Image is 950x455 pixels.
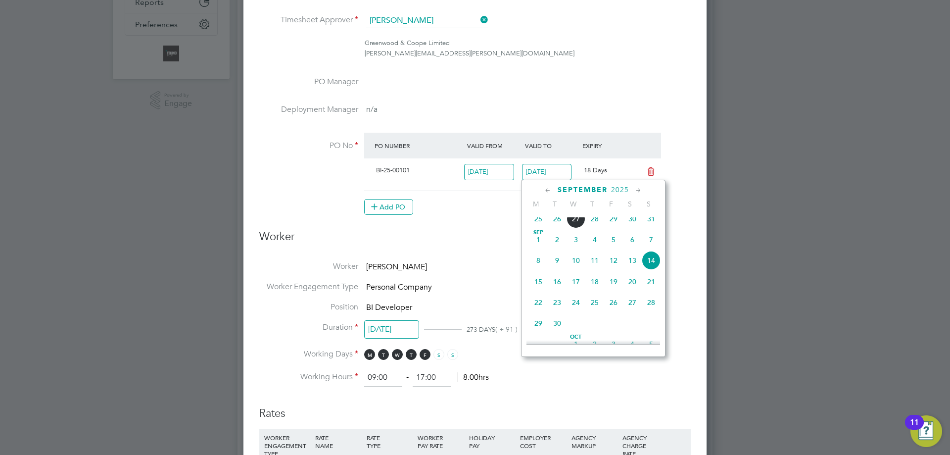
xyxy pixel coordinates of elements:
[584,166,607,174] span: 18 Days
[259,322,358,333] label: Duration
[602,200,620,208] span: F
[522,137,580,154] div: Valid To
[259,230,691,252] h3: Worker
[567,293,585,312] span: 24
[604,335,623,354] span: 3
[406,349,417,360] span: T
[366,262,427,272] span: [PERSON_NAME]
[366,13,488,28] input: Search for...
[604,293,623,312] span: 26
[465,137,522,154] div: Valid From
[364,369,402,387] input: 08:00
[585,335,604,354] span: 2
[548,230,567,249] span: 2
[415,429,466,455] div: WORKER PAY RATE
[529,230,548,249] span: 1
[623,251,642,270] span: 13
[366,104,378,114] span: n/a
[464,164,514,180] input: Select one
[529,251,548,270] span: 8
[604,209,623,228] span: 29
[642,251,661,270] span: 14
[259,302,358,312] label: Position
[642,335,661,354] span: 5
[313,429,364,455] div: RATE NAME
[585,230,604,249] span: 4
[548,251,567,270] span: 9
[259,397,691,421] h3: Rates
[259,372,358,382] label: Working Hours
[366,303,412,312] span: BI Developer
[364,429,415,455] div: RATE TYPE
[545,200,564,208] span: T
[639,200,658,208] span: S
[642,209,661,228] span: 31
[620,200,639,208] span: S
[623,230,642,249] span: 6
[642,272,661,291] span: 21
[259,104,358,115] label: Deployment Manager
[910,422,919,435] div: 11
[623,293,642,312] span: 27
[365,49,574,57] span: [PERSON_NAME][EMAIL_ADDRESS][PERSON_NAME][DOMAIN_NAME]
[447,349,458,360] span: S
[259,141,358,151] label: PO No
[580,137,638,154] div: Expiry
[564,200,583,208] span: W
[623,209,642,228] span: 30
[567,209,585,228] span: 27
[529,272,548,291] span: 15
[404,372,411,382] span: ‐
[364,199,413,215] button: Add PO
[583,200,602,208] span: T
[548,209,567,228] span: 26
[558,186,608,194] span: September
[910,415,942,447] button: Open Resource Center, 11 new notifications
[548,314,567,333] span: 30
[604,272,623,291] span: 19
[433,349,444,360] span: S
[585,293,604,312] span: 25
[529,293,548,312] span: 22
[522,164,572,180] input: Select one
[259,349,358,359] label: Working Days
[364,349,375,360] span: M
[526,200,545,208] span: M
[567,335,585,354] span: 1
[259,15,358,25] label: Timesheet Approver
[372,137,465,154] div: PO Number
[420,349,430,360] span: F
[567,272,585,291] span: 17
[392,349,403,360] span: W
[458,372,489,382] span: 8.00hrs
[611,186,629,194] span: 2025
[495,325,518,334] span: ( + 91 )
[623,272,642,291] span: 20
[567,230,585,249] span: 3
[413,369,451,387] input: 17:00
[378,349,389,360] span: T
[259,261,358,272] label: Worker
[529,314,548,333] span: 29
[365,39,450,47] span: Greenwood & Coope Limited
[467,325,495,334] span: 273 DAYS
[467,429,518,455] div: HOLIDAY PAY
[604,251,623,270] span: 12
[642,230,661,249] span: 7
[567,251,585,270] span: 10
[585,251,604,270] span: 11
[585,272,604,291] span: 18
[364,320,419,339] input: Select one
[366,282,432,292] span: Personal Company
[518,429,569,455] div: EMPLOYER COST
[259,77,358,87] label: PO Manager
[585,209,604,228] span: 28
[623,335,642,354] span: 4
[604,230,623,249] span: 5
[569,429,620,455] div: AGENCY MARKUP
[642,293,661,312] span: 28
[376,166,410,174] span: BI-25-00101
[567,335,585,340] span: Oct
[529,230,548,235] span: Sep
[548,293,567,312] span: 23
